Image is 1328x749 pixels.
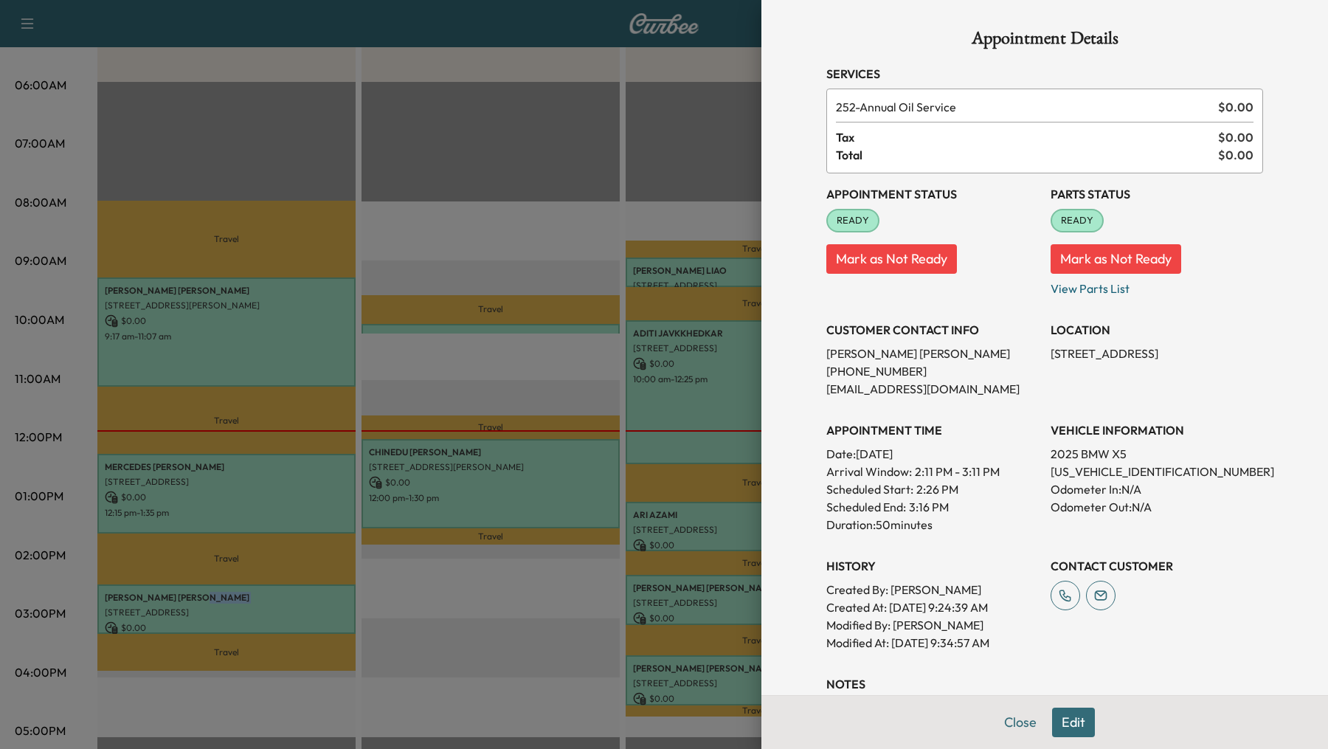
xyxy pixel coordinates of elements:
h3: History [826,557,1039,575]
h3: Appointment Status [826,185,1039,203]
span: READY [828,213,878,228]
p: [PERSON_NAME] [PERSON_NAME] [826,345,1039,362]
p: 3:16 PM [909,498,949,516]
p: 2:26 PM [916,480,958,498]
p: Scheduled Start: [826,480,913,498]
h1: Appointment Details [826,30,1263,53]
span: $ 0.00 [1218,128,1253,146]
span: Annual Oil Service [836,98,1212,116]
span: Total [836,146,1218,164]
button: Edit [1052,708,1095,737]
h3: VEHICLE INFORMATION [1051,421,1263,439]
p: Date: [DATE] [826,445,1039,463]
p: Odometer Out: N/A [1051,498,1263,516]
h3: NOTES [826,675,1263,693]
span: $ 0.00 [1218,98,1253,116]
p: [STREET_ADDRESS] [1051,345,1263,362]
h3: LOCATION [1051,321,1263,339]
p: Created By : [PERSON_NAME] [826,581,1039,598]
h3: Services [826,65,1263,83]
button: Close [995,708,1046,737]
p: Created At : [DATE] 9:24:39 AM [826,598,1039,616]
h3: Parts Status [1051,185,1263,203]
button: Mark as Not Ready [1051,244,1181,274]
h3: APPOINTMENT TIME [826,421,1039,439]
p: Scheduled End: [826,498,906,516]
p: [EMAIL_ADDRESS][DOMAIN_NAME] [826,380,1039,398]
p: [US_VEHICLE_IDENTIFICATION_NUMBER] [1051,463,1263,480]
p: Duration: 50 minutes [826,516,1039,534]
span: 2:11 PM - 3:11 PM [915,463,1000,480]
p: Arrival Window: [826,463,1039,480]
p: Modified At : [DATE] 9:34:57 AM [826,634,1039,652]
button: Mark as Not Ready [826,244,957,274]
span: READY [1052,213,1102,228]
p: View Parts List [1051,274,1263,297]
p: 2025 BMW X5 [1051,445,1263,463]
h3: CONTACT CUSTOMER [1051,557,1263,575]
p: Odometer In: N/A [1051,480,1263,498]
span: Tax [836,128,1218,146]
p: [PHONE_NUMBER] [826,362,1039,380]
h3: CUSTOMER CONTACT INFO [826,321,1039,339]
span: $ 0.00 [1218,146,1253,164]
p: Modified By : [PERSON_NAME] [826,616,1039,634]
